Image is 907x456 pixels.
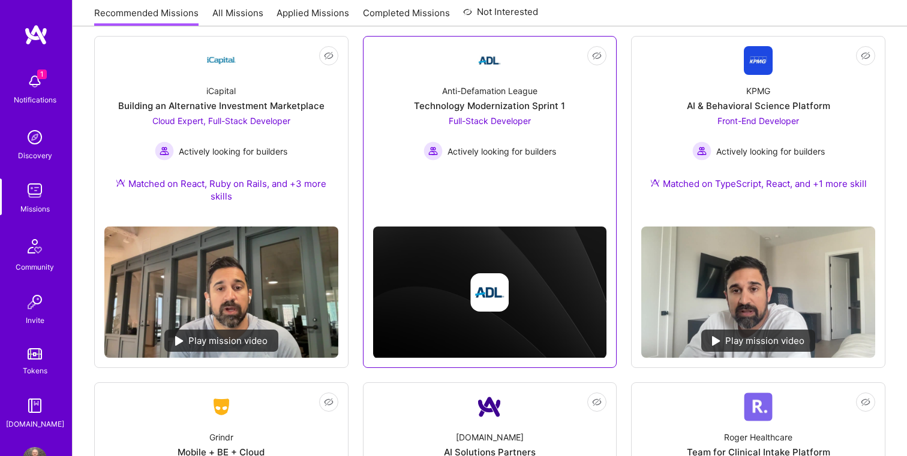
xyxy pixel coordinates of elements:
div: [DOMAIN_NAME] [6,418,64,430]
div: Invite [26,314,44,327]
img: Company logo [470,273,509,312]
img: play [175,336,184,346]
span: Actively looking for builders [179,145,287,158]
img: cover [373,227,607,358]
div: Tokens [23,364,47,377]
a: Applied Missions [277,7,349,26]
img: No Mission [641,227,875,358]
a: Company LogoiCapitalBuilding an Alternative Investment MarketplaceCloud Expert, Full-Stack Develo... [104,46,338,217]
img: No Mission [104,227,338,358]
div: Missions [20,203,50,215]
div: Notifications [14,93,56,106]
span: Actively looking for builders [716,145,825,158]
img: play [712,336,720,346]
img: Actively looking for builders [424,141,443,161]
a: Completed Missions [363,7,450,26]
div: AI & Behavioral Science Platform [687,99,830,112]
div: Play mission video [701,330,815,352]
img: discovery [23,125,47,149]
div: Discovery [18,149,52,162]
img: Company Logo [475,392,504,421]
span: 1 [37,70,47,79]
div: Technology Modernization Sprint 1 [414,99,565,112]
div: Anti-Defamation League [442,84,537,97]
div: Matched on TypeScript, React, and +1 more skill [650,177,867,190]
div: iCapital [206,84,236,97]
img: Company Logo [744,392,773,421]
span: Cloud Expert, Full-Stack Developer [152,116,290,126]
div: [DOMAIN_NAME] [456,431,524,443]
img: Company Logo [744,46,773,75]
span: Actively looking for builders [448,145,556,158]
img: logo [24,24,48,46]
i: icon EyeClosed [592,397,602,407]
a: Company LogoKPMGAI & Behavioral Science PlatformFront-End Developer Actively looking for builders... [641,46,875,217]
img: Invite [23,290,47,314]
i: icon EyeClosed [861,397,870,407]
div: KPMG [746,84,770,97]
i: icon EyeClosed [324,51,334,61]
img: Community [20,232,49,261]
a: Company LogoAnti-Defamation LeagueTechnology Modernization Sprint 1Full-Stack Developer Actively ... [373,46,607,197]
i: icon EyeClosed [861,51,870,61]
div: Grindr [209,431,233,443]
a: Not Interested [463,5,538,26]
div: Play mission video [164,330,278,352]
img: guide book [23,394,47,418]
img: Ateam Purple Icon [116,178,125,188]
img: Ateam Purple Icon [650,178,660,188]
span: Front-End Developer [717,116,799,126]
img: Actively looking for builders [692,141,711,161]
div: Building an Alternative Investment Marketplace [118,99,325,112]
img: Company Logo [207,46,236,75]
img: bell [23,70,47,93]
i: icon EyeClosed [592,51,602,61]
div: Community [16,261,54,273]
i: icon EyeClosed [324,397,334,407]
img: teamwork [23,179,47,203]
span: Full-Stack Developer [449,116,531,126]
a: Recommended Missions [94,7,199,26]
div: Roger Healthcare [724,431,792,443]
img: Company Logo [207,396,236,418]
a: All Missions [212,7,263,26]
img: Actively looking for builders [155,141,174,161]
div: Matched on React, Ruby on Rails, and +3 more skills [104,177,338,203]
img: Company Logo [475,46,504,75]
img: tokens [28,348,42,360]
